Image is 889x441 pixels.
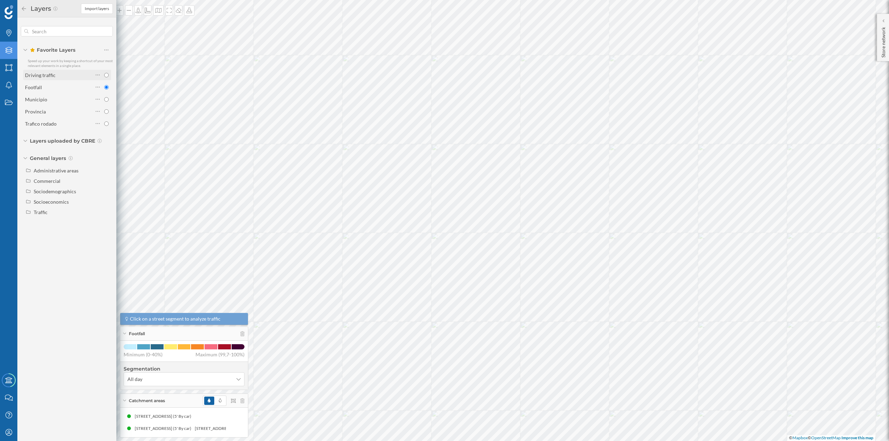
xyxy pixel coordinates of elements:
[811,435,841,440] a: OpenStreetMap
[25,72,56,78] div: Driving traffic
[30,137,95,144] span: Layers uploaded by CBRE
[25,121,57,127] div: Trafico rodado
[792,435,808,440] a: Mapbox
[5,5,13,19] img: Geoblink Logo
[130,315,221,322] span: Click on a street segment to analyze traffic
[196,351,244,358] span: Maximum (99,7-100%)
[34,209,48,215] div: Traffic
[34,188,76,194] div: Sociodemographics
[34,168,78,173] div: Administrative areas
[25,109,46,115] div: Provincia
[30,155,66,162] span: General layers
[28,59,113,68] span: Speed up your work by keeping a shortcut of your most relevant elements in a single place.
[787,435,875,441] div: © ©
[25,96,47,102] div: Municipio
[25,84,42,90] div: Footfall
[134,425,194,432] div: [STREET_ADDRESS] (5' By car)
[124,365,244,372] h4: Segmentation
[129,331,145,337] span: Footfall
[841,435,873,440] a: Improve this map
[127,376,142,383] span: All day
[194,425,255,432] div: [STREET_ADDRESS] (5' By car)
[124,351,163,358] span: Minimum (0-40%)
[30,46,75,53] span: Favorite Layers
[34,178,60,184] div: Commercial
[85,6,109,12] span: Import layers
[27,3,53,14] h2: Layers
[34,199,69,205] div: Socioeconomics
[135,413,195,420] div: [STREET_ADDRESS] (5' By car)
[129,398,165,404] span: Catchment areas
[880,24,887,58] p: Store network
[14,5,39,11] span: Support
